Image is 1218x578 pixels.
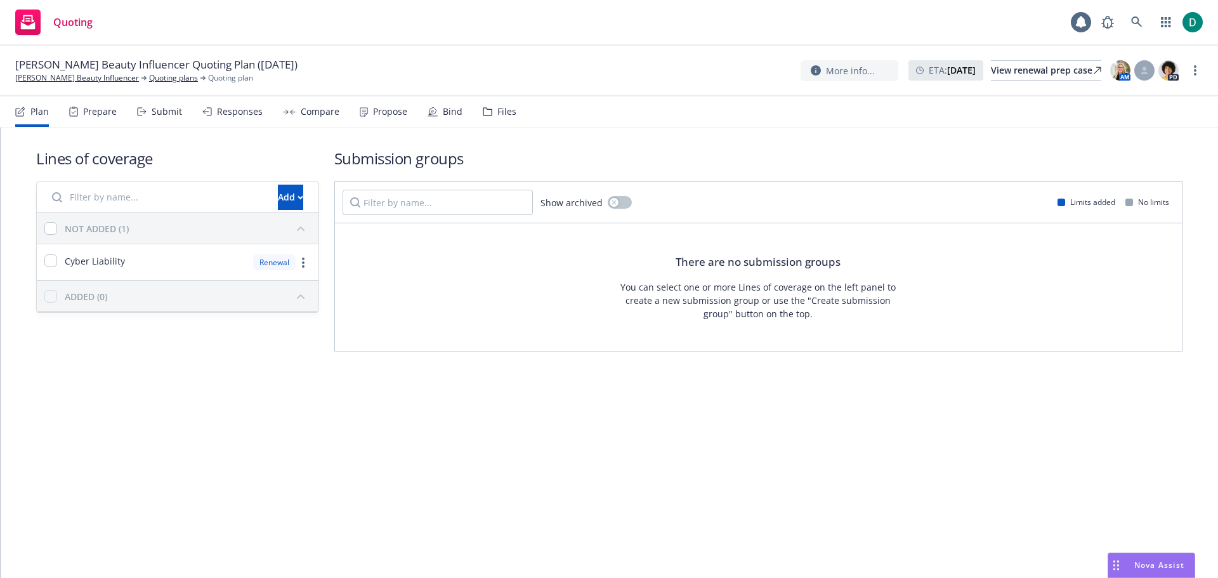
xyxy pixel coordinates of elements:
[1108,553,1124,577] div: Drag to move
[540,196,603,209] span: Show archived
[991,61,1101,80] div: View renewal prep case
[44,185,270,210] input: Filter by name...
[947,64,976,76] strong: [DATE]
[1110,60,1130,81] img: photo
[208,72,253,84] span: Quoting plan
[1095,10,1120,35] a: Report a Bug
[1108,553,1195,578] button: Nova Assist
[15,57,298,72] span: [PERSON_NAME] Beauty Influencer Quoting Plan ([DATE])
[15,72,139,84] a: [PERSON_NAME] Beauty Influencer
[65,290,107,303] div: ADDED (0)
[1058,197,1115,207] div: Limits added
[152,107,182,117] div: Submit
[83,107,117,117] div: Prepare
[253,254,296,270] div: Renewal
[278,185,303,210] button: Add
[1124,10,1149,35] a: Search
[801,60,898,81] button: More info...
[53,17,93,27] span: Quoting
[217,107,263,117] div: Responses
[149,72,198,84] a: Quoting plans
[929,63,976,77] span: ETA :
[1182,12,1203,32] img: photo
[991,60,1101,81] a: View renewal prep case
[617,280,900,320] div: You can select one or more Lines of coverage on the left panel to create a new submission group o...
[1158,60,1179,81] img: photo
[334,148,1182,169] h1: Submission groups
[65,218,311,239] button: NOT ADDED (1)
[1134,560,1184,570] span: Nova Assist
[443,107,462,117] div: Bind
[10,4,98,40] a: Quoting
[296,255,311,270] a: more
[65,254,125,268] span: Cyber Liability
[676,254,841,270] div: There are no submission groups
[36,148,319,169] h1: Lines of coverage
[65,222,129,235] div: NOT ADDED (1)
[301,107,339,117] div: Compare
[1125,197,1169,207] div: No limits
[826,64,875,77] span: More info...
[278,185,303,209] div: Add
[65,286,311,306] button: ADDED (0)
[1188,63,1203,78] a: more
[497,107,516,117] div: Files
[30,107,49,117] div: Plan
[373,107,407,117] div: Propose
[343,190,533,215] input: Filter by name...
[1153,10,1179,35] a: Switch app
